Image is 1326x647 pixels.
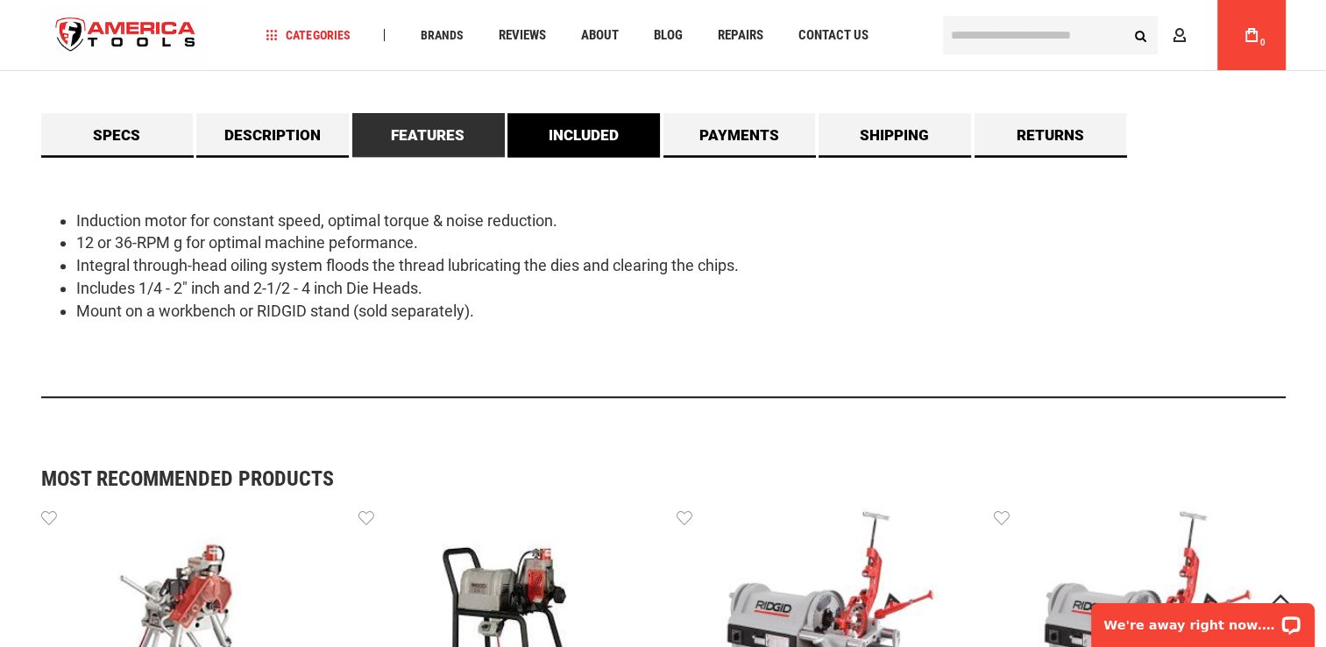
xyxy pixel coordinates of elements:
[645,24,690,47] a: Blog
[41,468,1224,489] strong: Most Recommended Products
[709,24,770,47] a: Repairs
[352,113,505,157] a: Features
[412,24,471,47] a: Brands
[490,24,553,47] a: Reviews
[498,29,545,42] span: Reviews
[572,24,626,47] a: About
[717,29,762,42] span: Repairs
[41,3,211,68] img: America Tools
[507,113,660,157] a: Included
[76,300,1286,323] li: Mount on a workbench or RIDGID stand (sold separately).
[798,29,868,42] span: Contact Us
[790,24,876,47] a: Contact Us
[258,24,358,47] a: Categories
[76,254,1286,277] li: Integral through-head oiling system floods the thread lubricating the dies and clearing the chips.
[1124,18,1158,52] button: Search
[819,113,971,157] a: Shipping
[76,210,1286,232] li: Induction motor for constant speed, optimal torque & noise reduction.
[975,113,1127,157] a: Returns
[1080,592,1326,647] iframe: LiveChat chat widget
[580,29,618,42] span: About
[196,113,349,157] a: Description
[41,3,211,68] a: store logo
[420,29,463,41] span: Brands
[663,113,816,157] a: Payments
[1260,38,1266,47] span: 0
[76,231,1286,254] li: 12 or 36-RPM g for optimal machine peformance.
[76,277,1286,300] li: Includes 1/4 - 2" inch and 2-1/2 - 4 inch Die Heads.
[41,113,194,157] a: Specs
[653,29,682,42] span: Blog
[266,29,350,41] span: Categories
